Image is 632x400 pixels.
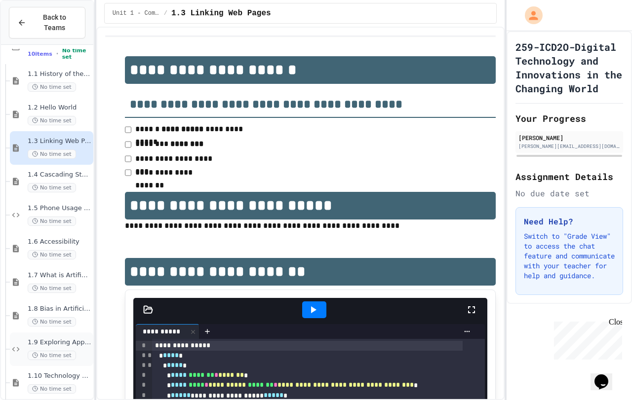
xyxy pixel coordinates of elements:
span: 1.2 Hello World [28,104,91,112]
span: No time set [28,351,76,360]
span: No time set [28,284,76,293]
h2: Your Progress [515,111,623,125]
span: No time set [28,384,76,394]
span: No time set [28,116,76,125]
span: 1.6 Accessibility [28,238,91,246]
span: 1.10 Technology and the Environment [28,372,91,380]
span: Unit 1 - Computational Thinking and Making Connections [113,9,160,17]
div: Chat with us now!Close [4,4,68,63]
h3: Need Help? [524,216,615,227]
span: 1.9 Exploring Applications, Careers, and Connections in the Digital World [28,338,91,347]
div: [PERSON_NAME] [518,133,620,142]
span: No time set [28,149,76,159]
span: / [164,9,167,17]
p: Switch to "Grade View" to access the chat feature and communicate with your teacher for help and ... [524,231,615,281]
iframe: chat widget [550,318,622,360]
span: No time set [28,82,76,92]
span: • [56,50,58,58]
span: No time set [28,183,76,192]
span: 1.5 Phone Usage Assignment [28,204,91,213]
div: [PERSON_NAME][EMAIL_ADDRESS][DOMAIN_NAME] [518,143,620,150]
span: No time set [28,317,76,327]
span: Back to Teams [32,12,77,33]
span: 1.8 Bias in Artificial Intelligence [28,305,91,313]
span: No time set [62,47,91,60]
span: No time set [28,217,76,226]
span: 1.3 Linking Web Pages [171,7,271,19]
span: 1.7 What is Artificial Intelligence (AI) [28,271,91,280]
span: 1.3 Linking Web Pages [28,137,91,145]
iframe: chat widget [591,361,622,390]
h1: 259-ICD2O-Digital Technology and Innovations in the Changing World [515,40,623,95]
h2: Assignment Details [515,170,623,183]
div: No due date set [515,187,623,199]
span: 1.4 Cascading Style Sheets [28,171,91,179]
button: Back to Teams [9,7,85,38]
span: 10 items [28,51,52,57]
div: My Account [514,4,545,27]
span: No time set [28,250,76,259]
span: 1.1 History of the WWW [28,70,91,78]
